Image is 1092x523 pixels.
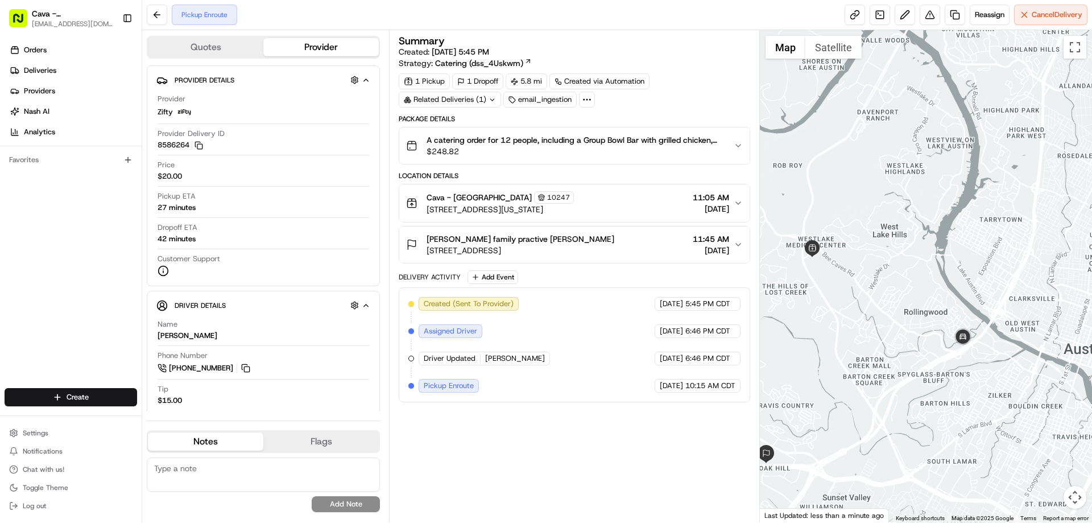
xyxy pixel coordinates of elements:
span: Cancel Delivery [1032,10,1082,20]
span: Knowledge Base [23,224,87,235]
div: Package Details [399,114,750,123]
span: [DATE] [693,245,729,256]
div: Delivery Activity [399,273,461,282]
span: Pickup ETA [158,191,196,201]
div: 1 Pickup [399,73,450,89]
span: Notifications [23,447,63,456]
button: Keyboard shortcuts [896,514,945,522]
button: Cava - [GEOGRAPHIC_DATA] [32,8,113,19]
span: 6:46 PM CDT [685,353,730,364]
div: 📗 [11,225,20,234]
a: Analytics [5,123,142,141]
div: 9 [957,343,969,355]
span: Created (Sent To Provider) [424,299,514,309]
div: Strategy: [399,57,532,69]
span: Dropoff ETA [158,223,197,233]
a: Terms [1020,515,1036,521]
span: Reassign [975,10,1004,20]
span: [PERSON_NAME] [35,176,92,186]
span: Provider Details [175,76,234,85]
span: Settings [23,429,48,438]
img: 4920774857489_3d7f54699973ba98c624_72.jpg [24,109,44,129]
span: $248.82 [427,146,724,157]
img: 1736555255976-a54dd68f-1ca7-489b-9aae-adbdc363a1c4 [11,109,32,129]
button: Settings [5,425,137,441]
button: Cava - [GEOGRAPHIC_DATA][EMAIL_ADDRESS][DOMAIN_NAME] [5,5,118,32]
span: Provider Delivery ID [158,129,225,139]
span: Provider [158,94,185,104]
span: [PERSON_NAME] [485,353,545,364]
button: Add Event [468,270,518,284]
span: Name [158,319,177,330]
span: Created: [399,46,489,57]
p: Welcome 👋 [11,46,207,64]
span: API Documentation [107,224,183,235]
span: $20.00 [158,171,182,182]
div: Past conversations [11,148,73,157]
span: [STREET_ADDRESS][US_STATE] [427,204,574,215]
button: A catering order for 12 people, including a Group Bowl Bar with grilled chicken, various toppings... [399,127,749,164]
a: Nash AI [5,102,142,121]
span: 11:05 AM [693,192,729,203]
span: 10:15 AM CDT [685,381,735,391]
span: [DATE] 5:45 PM [432,47,489,57]
button: Provider Details [156,71,370,89]
span: Cava - [GEOGRAPHIC_DATA] [427,192,532,203]
span: Pickup Enroute [424,381,474,391]
img: Google [763,508,800,522]
span: Log out [23,501,46,510]
div: Created via Automation [549,73,650,89]
div: 27 minutes [158,203,196,213]
span: [DATE] [101,176,124,186]
span: Price [158,160,175,170]
span: Pylon [113,252,138,260]
button: [PERSON_NAME] family practive [PERSON_NAME][STREET_ADDRESS]11:45 AM[DATE] [399,227,749,263]
button: Create [5,388,137,406]
button: Start new chat [193,112,207,126]
button: Toggle Theme [5,480,137,496]
button: Toggle fullscreen view [1064,36,1086,59]
div: 1 Dropoff [452,73,503,89]
span: Customer Support [158,254,220,264]
div: Favorites [5,151,137,169]
span: 10247 [547,193,570,202]
a: Open this area in Google Maps (opens a new window) [763,508,800,522]
button: Map camera controls [1064,486,1086,509]
a: [PHONE_NUMBER] [158,362,252,374]
button: 8586264 [158,140,203,150]
span: [PHONE_NUMBER] [169,363,233,373]
span: [STREET_ADDRESS] [427,245,614,256]
a: 📗Knowledge Base [7,219,92,240]
button: Reassign [970,5,1010,25]
span: Phone Number [158,351,208,361]
div: Start new chat [51,109,187,120]
button: Log out [5,498,137,514]
span: Tip [158,384,168,394]
span: A catering order for 12 people, including a Group Bowl Bar with grilled chicken, various toppings... [427,134,724,146]
span: Map data ©2025 Google [952,515,1014,521]
span: Deliveries [24,65,56,76]
button: Quotes [148,38,263,56]
a: Deliveries [5,61,142,80]
div: 42 minutes [158,234,196,244]
img: Nash [11,11,34,34]
span: 11:45 AM [693,233,729,245]
button: Notifications [5,443,137,459]
span: [DATE] [660,353,683,364]
img: 1736555255976-a54dd68f-1ca7-489b-9aae-adbdc363a1c4 [23,177,32,186]
div: email_ingestion [503,92,577,108]
img: Grace Nketiah [11,166,30,184]
button: See all [176,146,207,159]
span: Catering (dss_4Uskwm) [435,57,523,69]
a: Report a map error [1043,515,1089,521]
span: Orders [24,45,47,55]
button: Flags [263,433,379,451]
div: 5.8 mi [506,73,547,89]
span: [DATE] [660,299,683,309]
button: Provider [263,38,379,56]
span: Providers [24,86,55,96]
span: Nash AI [24,106,49,117]
div: [PERSON_NAME] [158,331,217,341]
button: Show satellite imagery [805,36,862,59]
span: [DATE] [693,203,729,215]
